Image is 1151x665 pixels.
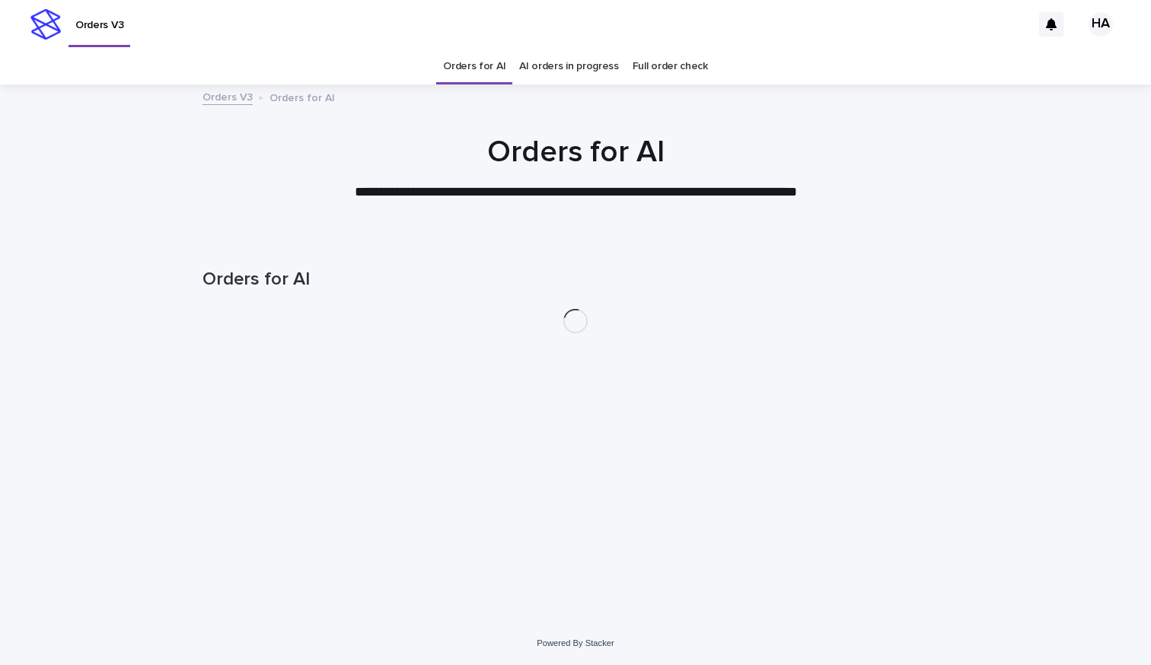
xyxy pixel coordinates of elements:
div: HA [1089,12,1113,37]
h1: Orders for AI [202,269,949,291]
a: Powered By Stacker [537,638,614,647]
a: Full order check [633,49,708,84]
a: Orders V3 [202,87,253,105]
a: AI orders in progress [519,49,619,84]
p: Orders for AI [269,88,335,105]
a: Orders for AI [443,49,505,84]
img: stacker-logo-s-only.png [30,9,61,40]
h1: Orders for AI [202,134,949,170]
